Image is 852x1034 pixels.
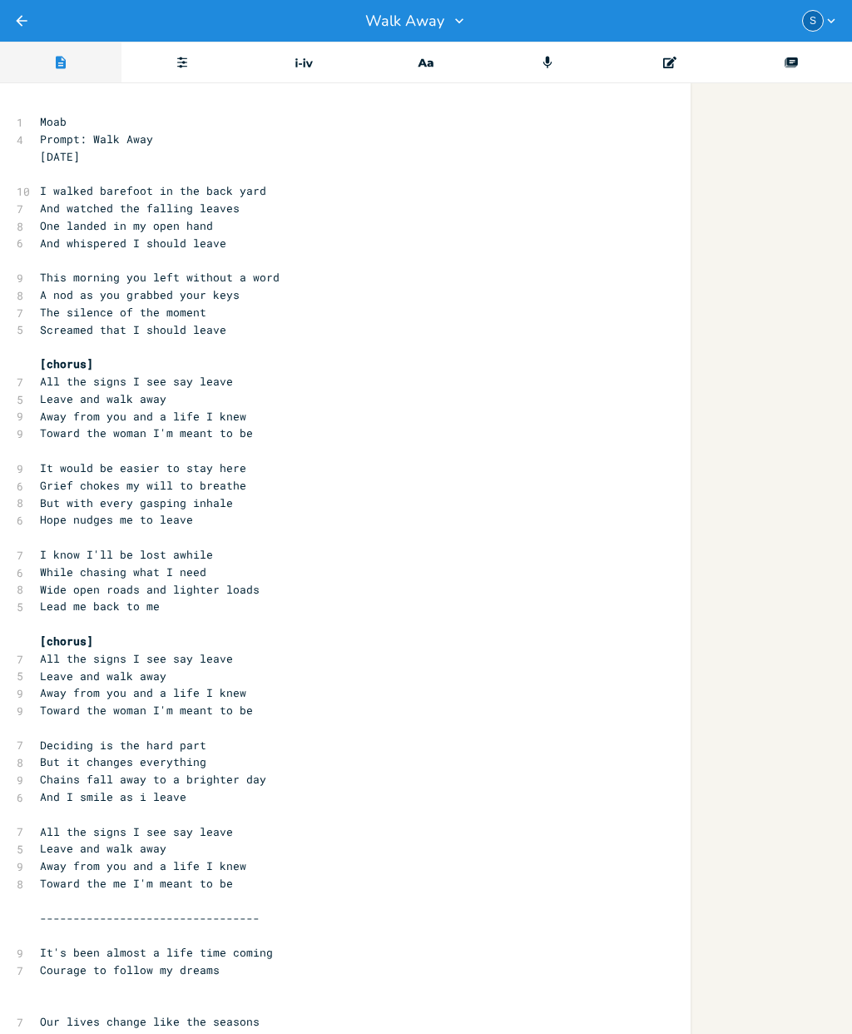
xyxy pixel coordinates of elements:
[40,218,213,233] span: One landed in my open hand
[365,13,444,28] span: Walk Away
[40,685,246,700] span: Away from you and a life I knew
[40,132,153,147] span: Prompt: Walk Away
[40,409,246,424] span: Away from you and a life I knew
[40,962,220,977] span: Courage to follow my dreams
[40,824,233,839] span: All the signs I see say leave
[40,1014,260,1029] span: Our lives change like the seasons
[40,841,166,856] span: Leave and walk away
[40,564,206,579] span: While chasing what I need
[40,512,193,527] span: Hope nudges me to leave
[40,356,93,371] span: [chorus]
[40,236,226,251] span: And whispered I should leave
[40,738,206,753] span: Deciding is the hard part
[40,703,253,718] span: Toward the woman I'm meant to be
[40,305,206,320] span: The silence of the moment
[40,582,260,597] span: Wide open roads and lighter loads
[40,287,240,302] span: A nod as you grabbed your keys
[802,10,824,32] div: Sarah Cade Music
[40,599,160,614] span: Lead me back to me
[40,634,93,649] span: [chorus]
[40,789,186,804] span: And I smile as i leave
[40,270,280,285] span: This morning you left without a word
[40,772,266,787] span: Chains fall away to a brighter day
[40,754,206,769] span: But it changes everything
[40,478,246,493] span: Grief chokes my will to breathe
[40,391,166,406] span: Leave and walk away
[40,495,233,510] span: But with every gasping inhale
[40,322,226,337] span: Screamed that I should leave
[40,876,233,891] span: Toward the me I'm meant to be
[40,183,266,198] span: I walked barefoot in the back yard
[40,114,67,129] span: Moab
[40,945,273,960] span: It's been almost a life time coming
[40,374,233,389] span: All the signs I see say leave
[40,149,80,164] span: [DATE]
[40,460,246,475] span: It would be easier to stay here
[40,201,240,216] span: And watched the falling leaves
[802,10,839,32] button: S
[40,669,166,684] span: Leave and walk away
[40,651,233,666] span: All the signs I see say leave
[40,858,246,873] span: Away from you and a life I knew
[40,425,253,440] span: Toward the woman I'm meant to be
[40,547,213,562] span: I know I'll be lost awhile
[40,911,260,926] span: ---------------------------------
